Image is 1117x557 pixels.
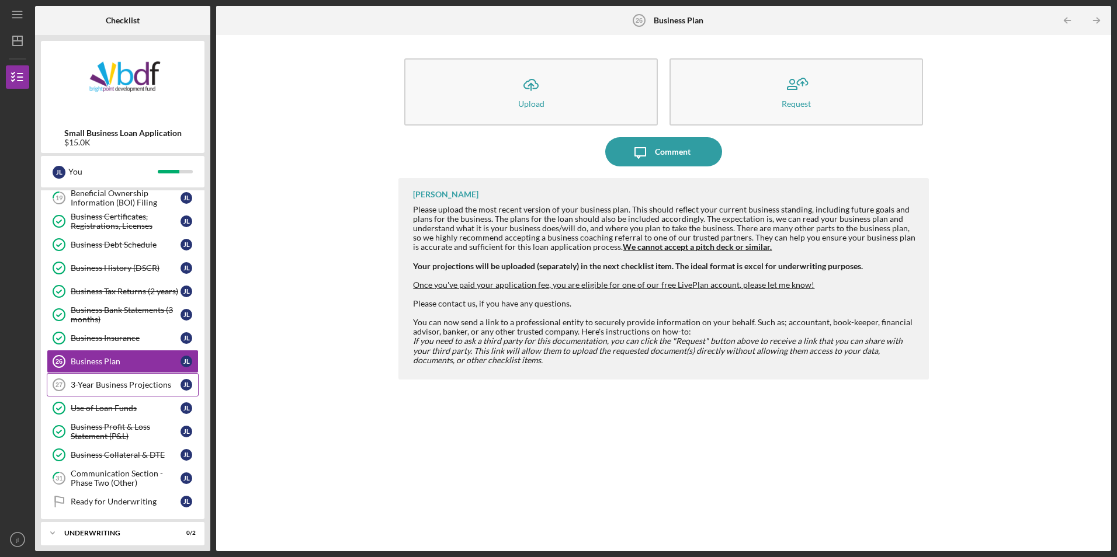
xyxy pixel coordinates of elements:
[47,490,199,513] a: Ready for Underwritingjl
[47,186,199,210] a: 19Beneficial Ownership Information (BOI) Filingjl
[413,261,863,271] strong: Your projections will be uploaded (separately) in the next checklist item. The ideal format is ex...
[413,205,917,252] div: Please upload the most recent version of your business plan. This should reflect your current bus...
[71,380,181,389] div: 3-Year Business Projections
[47,210,199,233] a: Business Certificates, Registrations, Licensesjl
[71,333,181,343] div: Business Insurance
[64,138,182,147] div: $15.0K
[175,530,196,537] div: 0 / 2
[16,537,19,543] text: jl
[47,350,199,373] a: 26Business Planjl
[71,469,181,488] div: Communication Section - Phase Two (Other)
[47,467,199,490] a: 31Communication Section - Phase Two (Other)jl
[55,194,63,202] tspan: 19
[47,396,199,420] a: Use of Loan Fundsjl
[181,496,192,507] div: j l
[47,443,199,467] a: Business Collateral & DTEjl
[71,422,181,441] div: Business Profit & Loss Statement (P&L)
[413,190,478,199] div: [PERSON_NAME]
[64,128,182,138] b: Small Business Loan Application
[71,450,181,459] div: Business Collateral & DTE
[71,212,181,231] div: Business Certificates, Registrations, Licenses
[47,420,199,443] a: Business Profit & Loss Statement (P&L)jl
[64,530,166,537] div: Underwriting
[71,403,181,413] div: Use of Loan Funds
[47,303,199,326] a: Business Bank Statements (3 months)jl
[181,426,192,437] div: j l
[181,449,192,461] div: j l
[181,309,192,321] div: j l
[413,299,917,308] div: Please contact us, if you have any questions.
[47,280,199,303] a: Business Tax Returns (2 years)jl
[106,16,140,25] b: Checklist
[181,215,192,227] div: j l
[71,305,181,324] div: Business Bank Statements (3 months)
[71,189,181,207] div: Beneficial Ownership Information (BOI) Filing
[413,336,903,364] em: If you need to ask a third party for this documentation, you can click the "Request" button above...
[181,262,192,274] div: j l
[655,137,691,166] div: Comment
[782,99,811,108] div: Request
[47,373,199,396] a: 273-Year Business Projectionsjl
[181,356,192,367] div: j l
[181,332,192,344] div: j l
[413,280,814,290] span: Once you've paid your application fee, you are eligible for one of our free LivePlan account, ple...
[181,402,192,414] div: j l
[53,166,65,179] div: j l
[518,99,544,108] div: Upload
[68,162,158,182] div: You
[181,192,192,204] div: j l
[6,528,29,551] button: jl
[41,47,204,117] img: Product logo
[71,263,181,273] div: Business History (DSCR)
[55,381,63,388] tspan: 27
[413,318,917,336] div: You can now send a link to a professional entity to securely provide information on your behalf. ...
[47,256,199,280] a: Business History (DSCR)jl
[71,287,181,296] div: Business Tax Returns (2 years)
[635,17,642,24] tspan: 26
[605,137,722,166] button: Comment
[47,326,199,350] a: Business Insurancejl
[55,358,63,365] tspan: 26
[47,233,199,256] a: Business Debt Schedulejl
[181,472,192,484] div: j l
[71,240,181,249] div: Business Debt Schedule
[623,242,772,252] strong: We cannot accept a pitch deck or similar.
[181,239,192,250] div: j l
[181,379,192,391] div: j l
[404,58,658,126] button: Upload
[669,58,923,126] button: Request
[181,286,192,297] div: j l
[71,497,181,506] div: Ready for Underwriting
[55,475,63,482] tspan: 31
[413,336,917,364] div: ​
[654,16,703,25] b: Business Plan
[71,357,181,366] div: Business Plan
